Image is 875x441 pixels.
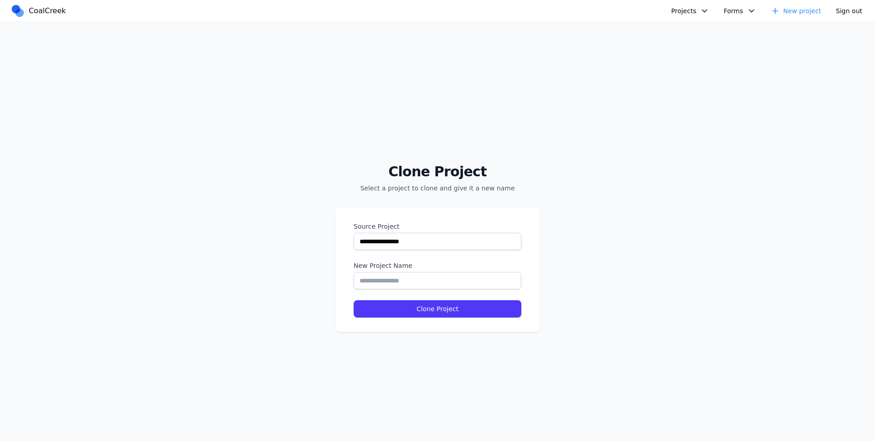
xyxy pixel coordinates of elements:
h2: Clone Project [335,164,540,180]
button: Clone Project [354,300,521,318]
button: Sign out [830,4,868,18]
button: Forms [718,4,762,18]
a: New project [765,4,827,18]
button: Projects [666,4,715,18]
label: Source Project [354,222,521,231]
label: New Project Name [354,261,521,270]
a: CoalCreek [10,4,70,18]
span: CoalCreek [29,5,66,16]
p: Select a project to clone and give it a new name [335,184,540,193]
